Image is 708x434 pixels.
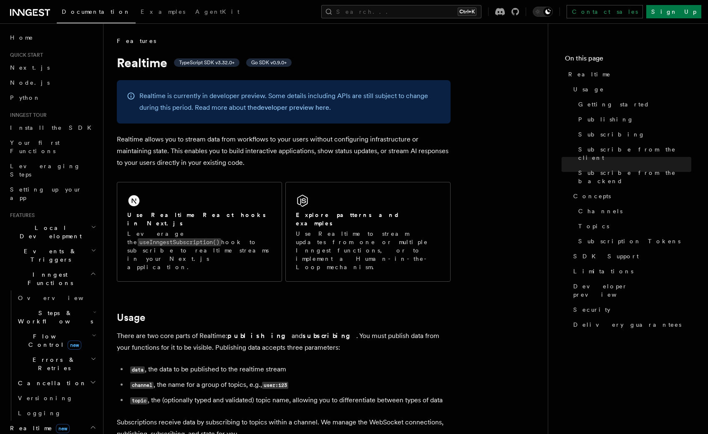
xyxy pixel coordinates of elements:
code: topic [130,397,148,404]
span: Flow Control [15,332,92,349]
span: Versioning [18,395,73,401]
a: Subscribing [575,127,691,142]
span: Topics [578,222,609,230]
button: Toggle dark mode [533,7,553,17]
a: Limitations [570,264,691,279]
code: useInngestSubscription() [138,238,221,246]
span: Developer preview [573,282,691,299]
a: Publishing [575,112,691,127]
span: new [68,341,81,350]
span: Inngest Functions [7,270,90,287]
span: Features [7,212,35,219]
span: Subscribe from the backend [578,169,691,185]
span: Setting up your app [10,186,82,201]
a: Contact sales [567,5,643,18]
span: Logging [18,410,61,416]
button: Local Development [7,220,98,244]
a: Subscription Tokens [575,234,691,249]
li: , the (optionally typed and validated) topic name, allowing you to differentiate between types of... [128,394,451,406]
a: Logging [15,406,98,421]
span: Python [10,94,40,101]
h2: Use Realtime React hooks in Next.js [127,211,272,227]
h1: Realtime [117,55,451,70]
button: Events & Triggers [7,244,98,267]
button: Flow Controlnew [15,329,98,352]
span: Realtime [7,424,70,432]
span: Security [573,305,610,314]
strong: subscribing [302,332,356,340]
a: Install the SDK [7,120,98,135]
span: Next.js [10,64,50,71]
kbd: Ctrl+K [458,8,476,16]
a: Your first Functions [7,135,98,159]
code: channel [130,382,154,389]
span: Realtime [568,70,611,78]
a: Python [7,90,98,105]
button: Steps & Workflows [15,305,98,329]
span: Subscribing [578,130,645,139]
span: Limitations [573,267,633,275]
a: Usage [570,82,691,97]
span: Go SDK v0.9.0+ [251,59,287,66]
span: Documentation [62,8,131,15]
a: Sign Up [646,5,701,18]
span: Delivery guarantees [573,320,681,329]
h2: Explore patterns and examples [296,211,440,227]
li: , the name for a group of topics, e.g., [128,379,451,391]
a: Documentation [57,3,136,23]
a: AgentKit [190,3,244,23]
span: Home [10,33,33,42]
span: new [56,424,70,433]
a: Use Realtime React hooks in Next.jsLeverage theuseInngestSubscription()hook to subscribe to realt... [117,182,282,282]
h4: On this page [565,53,691,67]
code: data [130,366,145,373]
a: Concepts [570,189,691,204]
a: Delivery guarantees [570,317,691,332]
button: Cancellation [15,376,98,391]
p: Realtime allows you to stream data from workflows to your users without configuring infrastructur... [117,134,451,169]
span: Node.js [10,79,50,86]
span: Overview [18,295,104,301]
a: Subscribe from the client [575,142,691,165]
button: Search...Ctrl+K [321,5,481,18]
span: Getting started [578,100,650,108]
span: Install the SDK [10,124,96,131]
a: Leveraging Steps [7,159,98,182]
a: Explore patterns and examplesUse Realtime to stream updates from one or multiple Inngest function... [285,182,451,282]
button: Errors & Retries [15,352,98,376]
span: Leveraging Steps [10,163,81,178]
p: Use Realtime to stream updates from one or multiple Inngest functions, or to implement a Human-in... [296,230,440,271]
span: Quick start [7,52,43,58]
span: SDK Support [573,252,639,260]
a: Subscribe from the backend [575,165,691,189]
span: Cancellation [15,379,87,387]
span: Usage [573,85,604,93]
span: Examples [141,8,185,15]
a: Realtime [565,67,691,82]
p: Realtime is currently in developer preview. Some details including APIs are still subject to chan... [139,90,441,114]
a: Developer preview [570,279,691,302]
a: Home [7,30,98,45]
li: , the data to be published to the realtime stream [128,363,451,376]
span: Steps & Workflows [15,309,93,325]
span: AgentKit [195,8,239,15]
a: developer preview here [257,103,329,111]
span: Subscribe from the client [578,145,691,162]
a: Next.js [7,60,98,75]
p: Leverage the hook to subscribe to realtime streams in your Next.js application. [127,230,272,271]
a: Overview [15,290,98,305]
a: Topics [575,219,691,234]
span: Concepts [573,192,611,200]
span: Events & Triggers [7,247,91,264]
a: Versioning [15,391,98,406]
span: Inngest tour [7,112,47,119]
span: Your first Functions [10,139,60,154]
span: Errors & Retries [15,356,91,372]
a: Security [570,302,691,317]
a: Examples [136,3,190,23]
div: Inngest Functions [7,290,98,421]
button: Inngest Functions [7,267,98,290]
span: Channels [578,207,622,215]
span: Publishing [578,115,634,124]
strong: publishing [227,332,292,340]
